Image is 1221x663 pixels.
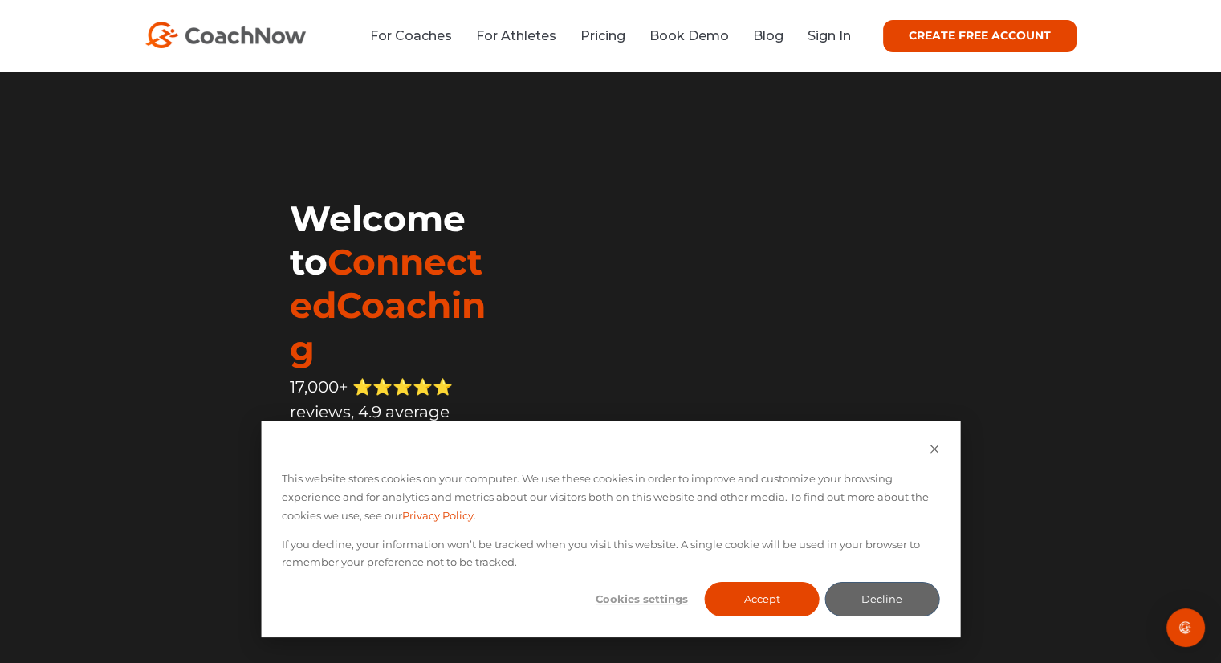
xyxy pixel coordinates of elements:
[402,506,474,525] a: Privacy Policy
[808,28,851,43] a: Sign In
[824,582,939,616] button: Decline
[649,28,729,43] a: Book Demo
[290,377,490,496] span: 17,000+ ⭐️⭐️⭐️⭐️⭐️ reviews, 4.9 average rating – CoachNow is the highest rated coaching app in th...
[580,28,625,43] a: Pricing
[753,28,783,43] a: Blog
[476,28,556,43] a: For Athletes
[145,22,306,48] img: CoachNow Logo
[290,240,486,370] span: ConnectedCoaching
[282,470,939,524] p: This website stores cookies on your computer. We use these cookies in order to improve and custom...
[929,441,939,460] button: Dismiss cookie banner
[584,582,699,616] button: Cookies settings
[705,582,820,616] button: Accept
[290,197,495,370] h1: Welcome to
[883,20,1077,52] a: CREATE FREE ACCOUNT
[370,28,452,43] a: For Coaches
[261,421,960,637] div: Cookie banner
[282,535,939,572] p: If you decline, your information won’t be tracked when you visit this website. A single cookie wi...
[1166,608,1205,647] div: Open Intercom Messenger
